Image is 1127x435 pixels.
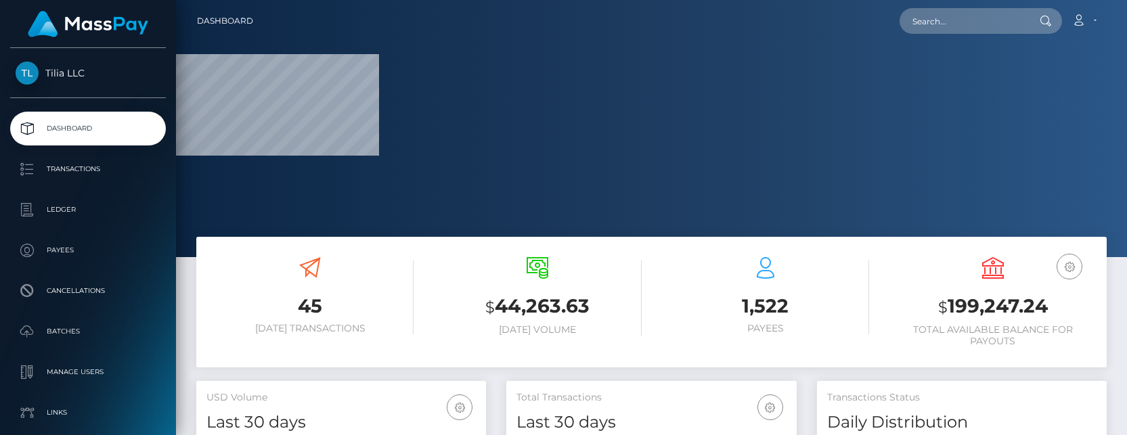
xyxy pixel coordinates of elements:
[16,118,160,139] p: Dashboard
[10,274,166,308] a: Cancellations
[16,362,160,382] p: Manage Users
[206,293,414,319] h3: 45
[16,159,160,179] p: Transactions
[10,355,166,389] a: Manage Users
[434,324,641,336] h6: [DATE] Volume
[10,152,166,186] a: Transactions
[889,324,1097,347] h6: Total Available Balance for Payouts
[10,233,166,267] a: Payees
[827,391,1097,405] h5: Transactions Status
[206,323,414,334] h6: [DATE] Transactions
[516,391,786,405] h5: Total Transactions
[16,321,160,342] p: Batches
[485,298,495,317] small: $
[206,391,476,405] h5: USD Volume
[10,193,166,227] a: Ledger
[16,62,39,85] img: Tilia LLC
[16,240,160,260] p: Payees
[10,67,166,79] span: Tilia LLC
[197,7,253,35] a: Dashboard
[516,411,786,434] h4: Last 30 days
[938,298,948,317] small: $
[10,112,166,145] a: Dashboard
[10,315,166,348] a: Batches
[889,293,1097,321] h3: 199,247.24
[16,200,160,220] p: Ledger
[10,396,166,430] a: Links
[662,323,869,334] h6: Payees
[434,293,641,321] h3: 44,263.63
[16,403,160,423] p: Links
[206,411,476,434] h4: Last 30 days
[900,8,1027,34] input: Search...
[662,293,869,319] h3: 1,522
[16,281,160,301] p: Cancellations
[827,411,1097,434] h4: Daily Distribution
[28,11,148,37] img: MassPay Logo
